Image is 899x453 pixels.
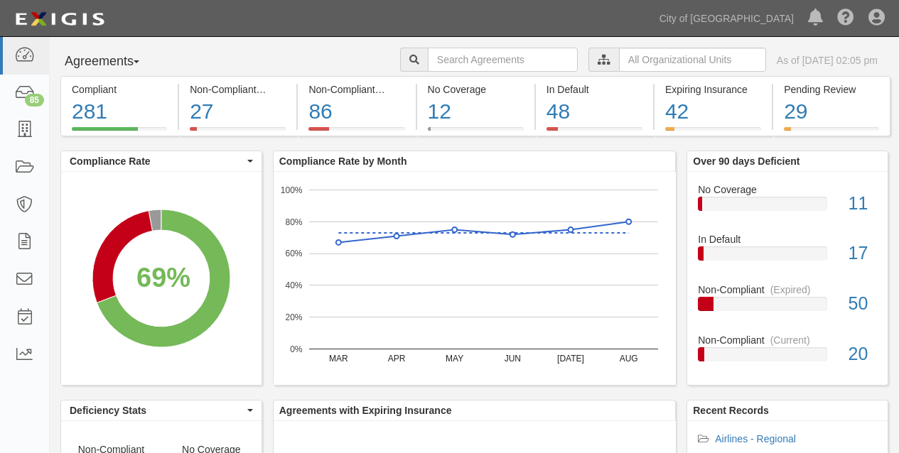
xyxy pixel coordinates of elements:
[60,48,167,76] button: Agreements
[285,249,302,258] text: 60%
[285,280,302,290] text: 40%
[687,333,888,347] div: Non-Compliant
[274,172,676,385] svg: A chart.
[190,97,286,127] div: 27
[279,405,452,416] b: Agreements with Expiring Insurance
[619,48,766,72] input: All Organizational Units
[547,97,642,127] div: 48
[652,4,801,33] a: City of [GEOGRAPHIC_DATA]
[665,97,761,127] div: 42
[262,82,302,97] div: (Current)
[298,127,415,138] a: Non-Compliant(Expired)86
[60,127,178,138] a: Compliant281
[838,342,888,367] div: 20
[838,241,888,266] div: 17
[504,354,520,364] text: JUN
[70,403,244,417] span: Deficiency Stats
[665,82,761,97] div: Expiring Insurance
[770,333,810,347] div: (Current)
[770,283,811,297] div: (Expired)
[536,127,653,138] a: In Default48
[838,291,888,317] div: 50
[136,258,190,297] div: 69%
[784,97,879,127] div: 29
[693,405,769,416] b: Recent Records
[72,97,167,127] div: 281
[61,172,262,385] svg: A chart.
[381,82,421,97] div: (Expired)
[72,82,167,97] div: Compliant
[61,151,262,171] button: Compliance Rate
[279,155,407,167] b: Compliance Rate by Month
[619,354,637,364] text: AUG
[773,127,890,138] a: Pending Review29
[715,433,796,444] a: Airlines - Regional
[285,312,302,322] text: 20%
[446,354,463,364] text: MAY
[329,354,348,364] text: MAR
[70,154,244,168] span: Compliance Rate
[698,283,877,333] a: Non-Compliant(Expired)50
[687,283,888,297] div: Non-Compliant
[693,155,800,167] b: Over 90 days Deficient
[687,182,888,197] div: No Coverage
[547,82,642,97] div: In Default
[387,354,405,364] text: APR
[428,48,578,72] input: Search Agreements
[655,127,772,138] a: Expiring Insurance42
[190,82,286,97] div: Non-Compliant (Current)
[777,53,878,67] div: As of [DATE] 02:05 pm
[285,217,302,226] text: 80%
[61,400,262,420] button: Deficiency Stats
[698,232,877,283] a: In Default17
[557,354,584,364] text: [DATE]
[837,10,854,27] i: Help Center - Complianz
[838,191,888,217] div: 11
[179,127,296,138] a: Non-Compliant(Current)27
[281,185,303,195] text: 100%
[290,344,303,354] text: 0%
[428,97,524,127] div: 12
[784,82,879,97] div: Pending Review
[428,82,524,97] div: No Coverage
[417,127,534,138] a: No Coverage12
[698,333,877,373] a: Non-Compliant(Current)20
[308,82,404,97] div: Non-Compliant (Expired)
[25,94,44,107] div: 85
[308,97,404,127] div: 86
[698,182,877,233] a: No Coverage11
[687,232,888,246] div: In Default
[11,6,109,32] img: logo-5460c22ac91f19d4615b14bd174203de0afe785f0fc80cf4dbbc73dc1793850b.png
